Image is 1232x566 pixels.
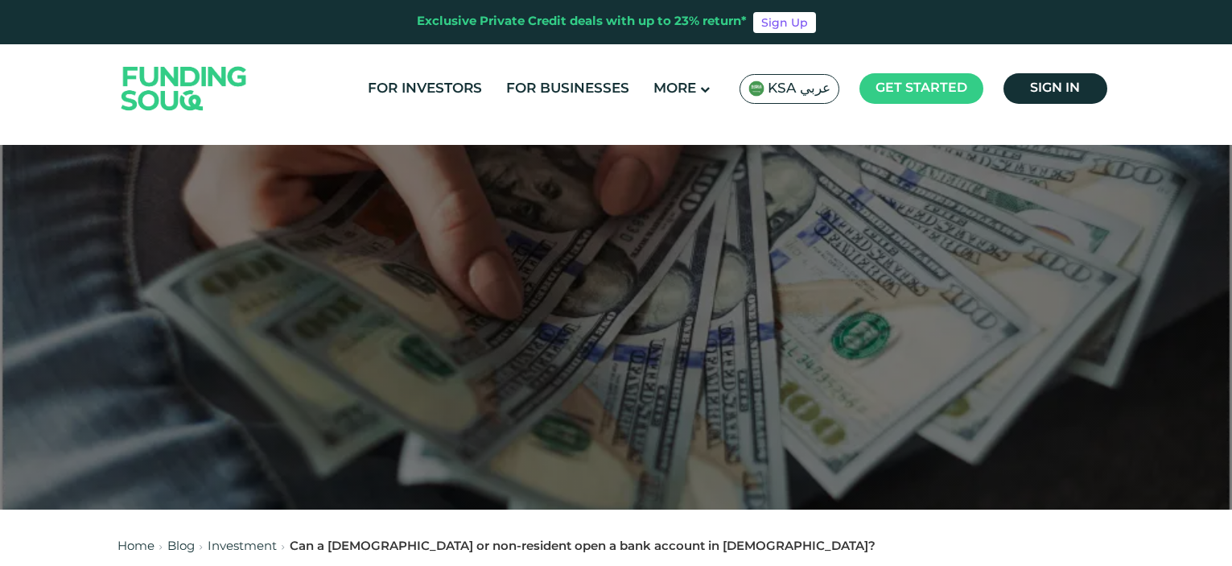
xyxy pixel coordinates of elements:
[290,538,876,556] div: Can a [DEMOGRAPHIC_DATA] or non-resident open a bank account in [DEMOGRAPHIC_DATA]?
[502,76,633,102] a: For Businesses
[653,82,696,96] span: More
[417,13,747,31] div: Exclusive Private Credit deals with up to 23% return*
[1030,82,1080,94] span: Sign in
[364,76,486,102] a: For Investors
[753,12,816,33] a: Sign Up
[117,541,155,552] a: Home
[208,541,277,552] a: Investment
[876,82,967,94] span: Get started
[768,80,830,98] span: KSA عربي
[748,81,764,97] img: SA Flag
[105,48,263,129] img: Logo
[167,541,195,552] a: Blog
[1003,73,1107,104] a: Sign in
